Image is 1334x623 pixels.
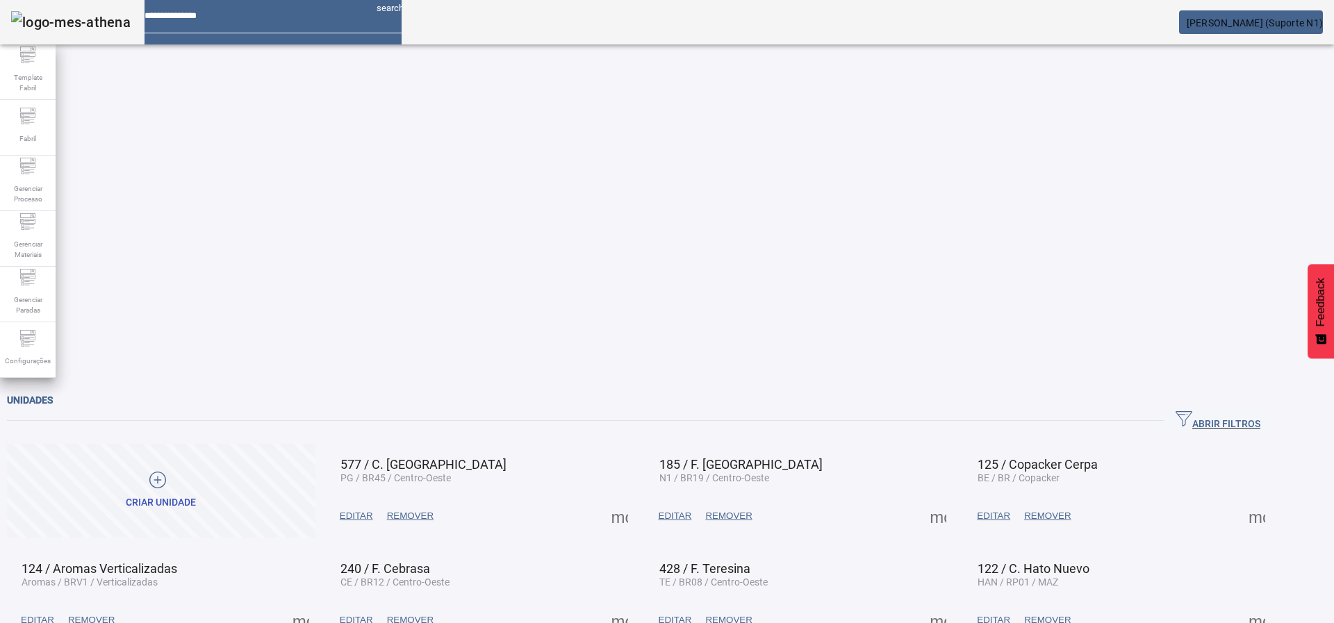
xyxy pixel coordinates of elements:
[659,509,692,523] span: EDITAR
[7,235,49,264] span: Gerenciar Materiais
[387,509,434,523] span: REMOVER
[659,472,769,483] span: N1 / BR19 / Centro-Oeste
[659,576,768,588] span: TE / BR08 / Centro-Oeste
[607,504,632,529] button: Mais
[659,561,750,576] span: 428 / F. Teresina
[7,68,49,97] span: Template Fabril
[7,179,49,208] span: Gerenciar Processo
[22,561,177,576] span: 124 / Aromas Verticalizadas
[970,504,1017,529] button: EDITAR
[340,561,430,576] span: 240 / F. Cebrasa
[340,509,373,523] span: EDITAR
[1176,410,1260,431] span: ABRIR FILTROS
[652,504,699,529] button: EDITAR
[7,394,53,406] span: Unidades
[15,129,40,148] span: Fabril
[978,561,1089,576] span: 122 / C. Hato Nuevo
[1024,509,1071,523] span: REMOVER
[1187,17,1324,28] span: [PERSON_NAME] (Suporte N1)
[22,576,158,588] span: Aromas / BRV1 / Verticalizadas
[698,504,759,529] button: REMOVER
[7,290,49,319] span: Gerenciar Paradas
[659,457,823,472] span: 185 / F. [GEOGRAPHIC_DATA]
[705,509,752,523] span: REMOVER
[340,472,451,483] span: PG / BR45 / Centro-Oeste
[925,504,950,529] button: Mais
[126,496,196,510] div: Criar unidade
[1315,278,1327,326] span: Feedback
[380,504,440,529] button: REMOVER
[977,509,1010,523] span: EDITAR
[340,457,507,472] span: 577 / C. [GEOGRAPHIC_DATA]
[1164,408,1271,433] button: ABRIR FILTROS
[340,576,450,588] span: CE / BR12 / Centro-Oeste
[1017,504,1078,529] button: REMOVER
[1308,264,1334,358] button: Feedback - Mostrar pesquisa
[1244,504,1269,529] button: Mais
[1,351,55,370] span: Configurações
[333,504,380,529] button: EDITAR
[11,11,131,33] img: logo-mes-athena
[978,457,1098,472] span: 125 / Copacker Cerpa
[7,444,315,538] button: Criar unidade
[978,472,1060,483] span: BE / BR / Copacker
[978,576,1058,588] span: HAN / RP01 / MAZ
